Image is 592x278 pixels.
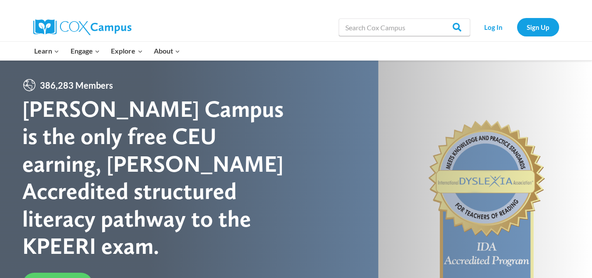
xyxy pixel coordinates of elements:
[34,45,59,57] span: Learn
[154,45,180,57] span: About
[339,18,470,36] input: Search Cox Campus
[475,18,513,36] a: Log In
[517,18,559,36] a: Sign Up
[29,42,186,60] nav: Primary Navigation
[36,78,117,92] span: 386,283 Members
[33,19,131,35] img: Cox Campus
[111,45,142,57] span: Explore
[22,95,296,260] div: [PERSON_NAME] Campus is the only free CEU earning, [PERSON_NAME] Accredited structured literacy p...
[71,45,100,57] span: Engage
[475,18,559,36] nav: Secondary Navigation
